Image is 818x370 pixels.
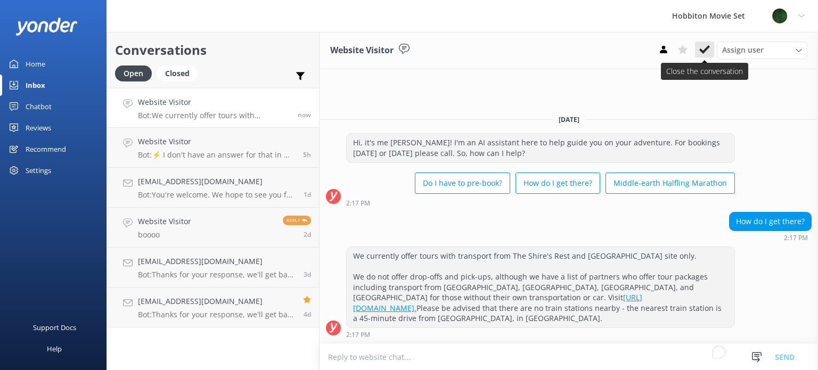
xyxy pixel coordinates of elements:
[730,212,811,231] div: How do I get there?
[283,216,311,225] span: Reply
[138,270,296,279] p: Bot: Thanks for your response, we'll get back to you as soon as we can during opening hours.
[47,338,62,359] div: Help
[107,287,319,327] a: [EMAIL_ADDRESS][DOMAIN_NAME]Bot:Thanks for your response, we'll get back to you as soon as we can...
[138,230,191,240] p: boooo
[320,344,818,370] textarea: To enrich screen reader interactions, please activate Accessibility in Grammarly extension settings
[115,67,157,79] a: Open
[157,65,198,81] div: Closed
[26,160,51,181] div: Settings
[26,138,66,160] div: Recommend
[26,96,52,117] div: Chatbot
[346,331,735,338] div: 02:17pm 11-Aug-2025 (UTC +12:00) Pacific/Auckland
[138,310,295,319] p: Bot: Thanks for your response, we'll get back to you as soon as we can during opening hours.
[107,248,319,287] a: [EMAIL_ADDRESS][DOMAIN_NAME]Bot:Thanks for your response, we'll get back to you as soon as we can...
[138,111,290,120] p: Bot: We currently offer tours with transport from The Shire's Rest and [GEOGRAPHIC_DATA] site onl...
[415,172,510,194] button: Do I have to pre-book?
[304,310,311,319] span: 12:15pm 07-Aug-2025 (UTC +12:00) Pacific/Auckland
[157,67,203,79] a: Closed
[330,44,394,57] h3: Website Visitor
[346,200,370,207] strong: 2:17 PM
[346,199,735,207] div: 02:17pm 11-Aug-2025 (UTC +12:00) Pacific/Auckland
[26,75,45,96] div: Inbox
[304,230,311,239] span: 08:26pm 08-Aug-2025 (UTC +12:00) Pacific/Auckland
[26,117,51,138] div: Reviews
[353,292,642,313] a: [URL][DOMAIN_NAME].
[115,65,152,81] div: Open
[107,128,319,168] a: Website VisitorBot:⚡ I don't have an answer for that in my knowledge base. Please try and rephras...
[138,190,296,200] p: Bot: You're welcome. We hope to see you for an adventure soon!
[26,53,45,75] div: Home
[107,208,319,248] a: Website VisitorbooooReply2d
[138,176,296,187] h4: [EMAIL_ADDRESS][DOMAIN_NAME]
[303,150,311,159] span: 09:08am 11-Aug-2025 (UTC +12:00) Pacific/Auckland
[346,332,370,338] strong: 2:17 PM
[138,216,191,227] h4: Website Visitor
[16,18,77,35] img: yonder-white-logo.png
[107,168,319,208] a: [EMAIL_ADDRESS][DOMAIN_NAME]Bot:You're welcome. We hope to see you for an adventure soon!1d
[138,150,295,160] p: Bot: ⚡ I don't have an answer for that in my knowledge base. Please try and rephrase your questio...
[347,247,734,327] div: We currently offer tours with transport from The Shire's Rest and [GEOGRAPHIC_DATA] site only. We...
[722,44,764,56] span: Assign user
[115,40,311,60] h2: Conversations
[717,42,807,59] div: Assign User
[606,172,735,194] button: Middle-earth Halfling Marathon
[729,234,812,241] div: 02:17pm 11-Aug-2025 (UTC +12:00) Pacific/Auckland
[138,136,295,147] h4: Website Visitor
[772,8,788,24] img: 34-1625720359.png
[347,134,734,162] div: Hi, it's me [PERSON_NAME]! I'm an AI assistant here to help guide you on your adventure. For book...
[33,317,76,338] div: Support Docs
[138,256,296,267] h4: [EMAIL_ADDRESS][DOMAIN_NAME]
[516,172,600,194] button: How do I get there?
[552,115,586,124] span: [DATE]
[298,110,311,119] span: 02:17pm 11-Aug-2025 (UTC +12:00) Pacific/Auckland
[304,190,311,199] span: 12:13pm 10-Aug-2025 (UTC +12:00) Pacific/Auckland
[304,270,311,279] span: 01:52pm 08-Aug-2025 (UTC +12:00) Pacific/Auckland
[107,88,319,128] a: Website VisitorBot:We currently offer tours with transport from The Shire's Rest and [GEOGRAPHIC_...
[138,96,290,108] h4: Website Visitor
[138,295,295,307] h4: [EMAIL_ADDRESS][DOMAIN_NAME]
[784,235,808,241] strong: 2:17 PM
